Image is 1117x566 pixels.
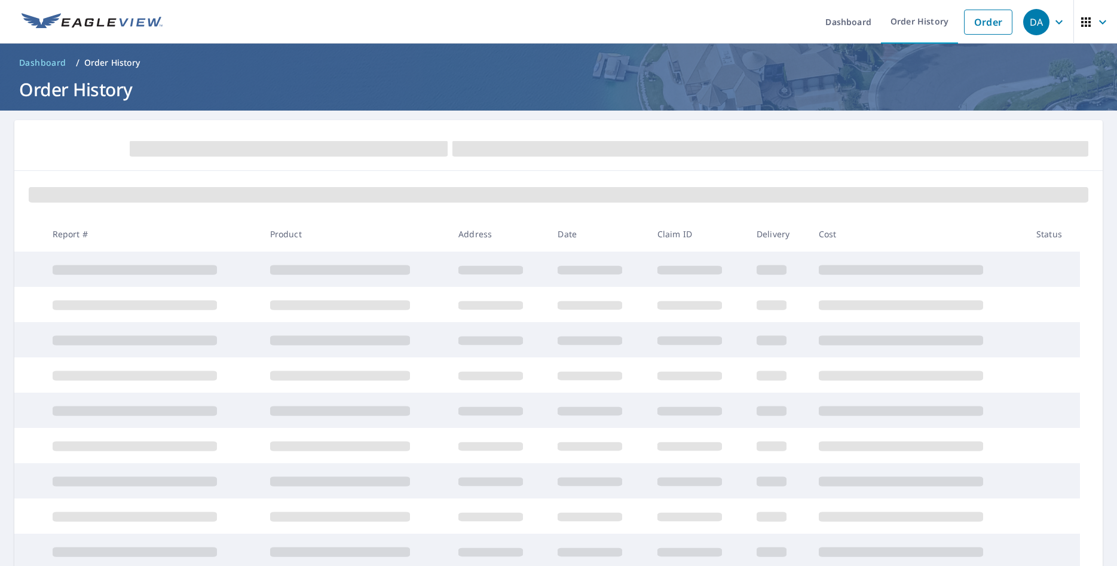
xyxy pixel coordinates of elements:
[14,53,1103,72] nav: breadcrumb
[14,77,1103,102] h1: Order History
[261,216,449,252] th: Product
[747,216,809,252] th: Delivery
[1023,9,1049,35] div: DA
[14,53,71,72] a: Dashboard
[22,13,163,31] img: EV Logo
[809,216,1027,252] th: Cost
[19,57,66,69] span: Dashboard
[548,216,647,252] th: Date
[84,57,140,69] p: Order History
[76,56,79,70] li: /
[648,216,747,252] th: Claim ID
[43,216,261,252] th: Report #
[964,10,1012,35] a: Order
[1027,216,1080,252] th: Status
[449,216,548,252] th: Address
